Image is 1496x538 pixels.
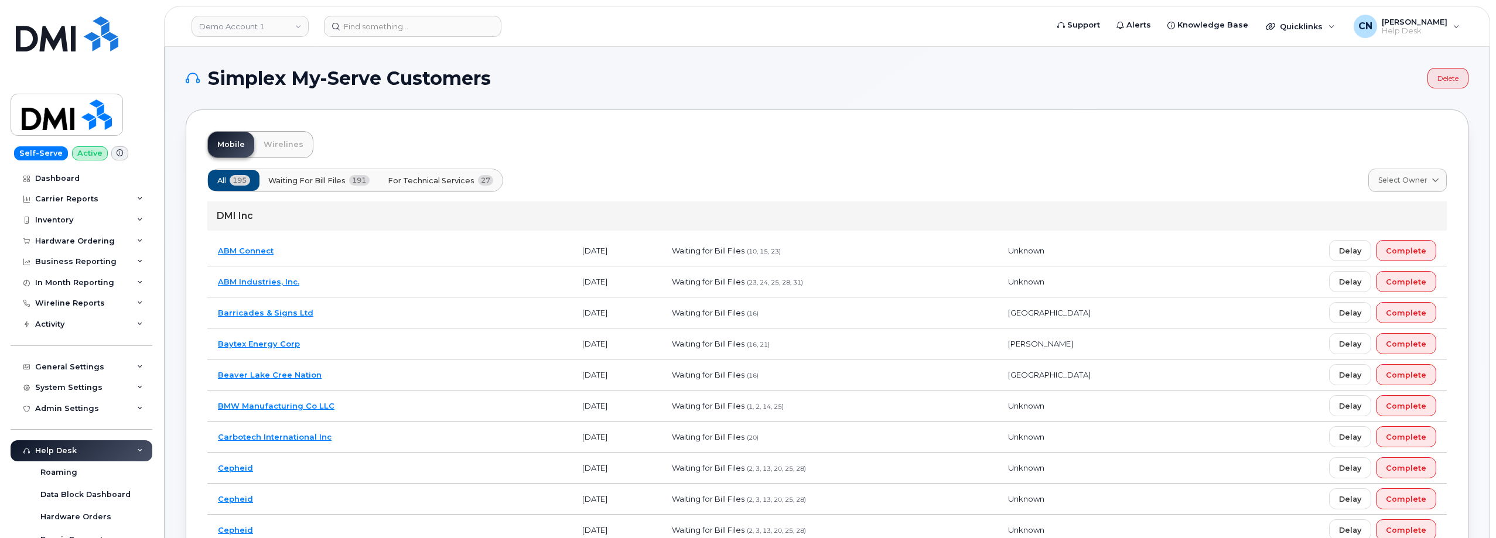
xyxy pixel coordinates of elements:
[1386,462,1426,474] span: Complete
[747,372,759,379] span: (16)
[1329,364,1371,385] button: Delay
[268,175,346,186] span: Waiting for Bill Files
[1329,426,1371,447] button: Delay
[208,70,491,87] span: Simplex My-Serve Customers
[747,527,806,534] span: (2, 3, 13, 20, 25, 28)
[478,175,494,186] span: 27
[1368,169,1447,192] a: Select Owner
[218,401,334,410] a: BMW Manufacturing Co LLC
[218,277,299,286] a: ABM Industries, Inc.
[1376,395,1436,416] button: Complete
[1008,525,1044,534] span: Unknown
[1339,276,1361,287] span: Delay
[1008,494,1044,503] span: Unknown
[1386,494,1426,505] span: Complete
[572,297,661,328] td: [DATE]
[672,494,744,503] span: Waiting for Bill Files
[1339,494,1361,505] span: Delay
[207,201,1447,231] div: DMI Inc
[218,494,253,503] a: Cepheid
[747,496,806,503] span: (2, 3, 13, 20, 25, 28)
[1339,338,1361,349] span: Delay
[1376,488,1436,509] button: Complete
[672,308,744,317] span: Waiting for Bill Files
[747,248,781,255] span: (10, 15, 23)
[1386,245,1426,256] span: Complete
[672,277,744,286] span: Waiting for Bill Files
[218,525,253,534] a: Cepheid
[572,328,661,359] td: [DATE]
[218,308,313,317] a: Barricades & Signs Ltd
[1427,68,1468,88] a: Delete
[1376,457,1436,478] button: Complete
[572,453,661,484] td: [DATE]
[1329,302,1371,323] button: Delay
[254,132,313,157] a: Wirelines
[747,434,759,441] span: (20)
[1386,525,1426,536] span: Complete
[1376,302,1436,323] button: Complete
[1339,462,1361,474] span: Delay
[1339,369,1361,381] span: Delay
[1339,245,1361,256] span: Delay
[572,359,661,390] td: [DATE]
[208,132,254,157] a: Mobile
[672,370,744,379] span: Waiting for Bill Files
[1008,246,1044,255] span: Unknown
[1329,457,1371,478] button: Delay
[218,463,253,472] a: Cepheid
[1008,339,1073,348] span: [PERSON_NAME]
[1008,308,1091,317] span: [GEOGRAPHIC_DATA]
[672,432,744,441] span: Waiting for Bill Files
[1008,277,1044,286] span: Unknown
[747,465,806,472] span: (2, 3, 13, 20, 25, 28)
[1376,426,1436,447] button: Complete
[1339,307,1361,318] span: Delay
[1339,525,1361,536] span: Delay
[1386,338,1426,349] span: Complete
[1008,370,1091,379] span: [GEOGRAPHIC_DATA]
[1008,432,1044,441] span: Unknown
[218,370,322,379] a: Beaver Lake Cree Nation
[572,484,661,515] td: [DATE]
[672,246,744,255] span: Waiting for Bill Files
[349,175,370,186] span: 191
[572,422,661,453] td: [DATE]
[1376,271,1436,292] button: Complete
[672,525,744,534] span: Waiting for Bill Files
[747,341,770,348] span: (16, 21)
[1376,364,1436,385] button: Complete
[747,310,759,317] span: (16)
[572,390,661,422] td: [DATE]
[1329,395,1371,416] button: Delay
[572,266,661,297] td: [DATE]
[672,463,744,472] span: Waiting for Bill Files
[1329,271,1371,292] button: Delay
[218,432,332,441] a: Carbotech International Inc
[1386,307,1426,318] span: Complete
[1008,401,1044,410] span: Unknown
[1008,463,1044,472] span: Unknown
[1329,488,1371,509] button: Delay
[1329,333,1371,354] button: Delay
[672,339,744,348] span: Waiting for Bill Files
[747,279,803,286] span: (23, 24, 25, 28, 31)
[1339,431,1361,443] span: Delay
[1376,240,1436,261] button: Complete
[1376,333,1436,354] button: Complete
[747,403,784,410] span: (1, 2, 14, 25)
[1386,369,1426,381] span: Complete
[1339,400,1361,412] span: Delay
[1329,240,1371,261] button: Delay
[572,235,661,266] td: [DATE]
[1378,175,1427,186] span: Select Owner
[218,246,274,255] a: ABM Connect
[672,401,744,410] span: Waiting for Bill Files
[388,175,474,186] span: For Technical Services
[1386,276,1426,287] span: Complete
[1386,400,1426,412] span: Complete
[218,339,300,348] a: Baytex Energy Corp
[1386,431,1426,443] span: Complete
